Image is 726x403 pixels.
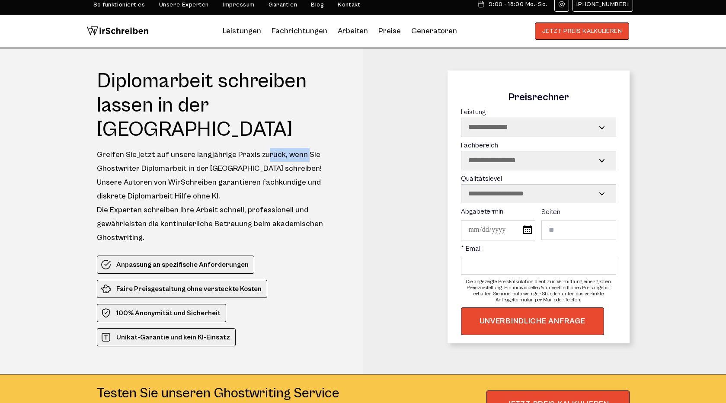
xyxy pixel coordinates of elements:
[461,208,535,240] label: Abgabetermin
[97,256,254,274] li: Anpassung an spezifische Anforderungen
[461,279,616,303] div: Die angezeigte Preiskalkulation dient zur Vermittlung einer groben Preisvorstellung. Ein individu...
[86,22,149,40] img: logo wirschreiben
[269,1,297,8] a: Garantien
[159,1,209,8] a: Unsere Experten
[223,24,261,38] a: Leistungen
[480,316,585,326] span: UNVERBINDLICHE ANFRAGE
[411,24,457,38] a: Generatoren
[576,1,629,8] span: [PHONE_NUMBER]
[378,26,401,35] a: Preise
[101,332,111,342] img: Unikat-Garantie und kein KI-Einsatz
[338,1,360,8] a: Kontakt
[101,284,111,294] img: Faire Preisgestaltung ohne versteckte Kosten
[101,259,111,270] img: Anpassung an spezifische Anforderungen
[223,1,255,8] a: Impressum
[461,141,616,170] label: Fachbereich
[338,24,368,38] a: Arbeiten
[461,92,616,335] form: Contact form
[461,151,616,170] select: Fachbereich
[461,185,616,203] select: Qualitätslevel
[461,220,535,240] input: Abgabetermin
[272,24,327,38] a: Fachrichtungen
[97,304,226,322] li: 100% Anonymität und Sicherheit
[461,245,616,275] label: * Email
[461,307,604,335] button: UNVERBINDLICHE ANFRAGE
[97,69,347,142] h1: Diplomarbeit schreiben lassen in der [GEOGRAPHIC_DATA]
[541,208,560,216] span: Seiten
[461,108,616,137] label: Leistung
[477,1,485,8] img: Schedule
[461,118,616,136] select: Leistung
[97,280,267,298] li: Faire Preisgestaltung ohne versteckte Kosten
[461,92,616,104] div: Preisrechner
[461,175,616,204] label: Qualitätslevel
[97,328,236,346] li: Unikat-Garantie und kein KI-Einsatz
[489,1,547,8] span: 9:00 - 18:00 Mo.-So.
[97,148,347,245] div: Greifen Sie jetzt auf unsere langjährige Praxis zurück, wenn Sie Ghostwriter Diplomarbeit in der ...
[311,1,324,8] a: Blog
[101,308,111,318] img: 100% Anonymität und Sicherheit
[461,257,616,275] input: * Email
[558,1,565,8] img: Email
[535,22,630,40] button: JETZT PREIS KALKULIEREN
[93,1,145,8] a: So funktioniert es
